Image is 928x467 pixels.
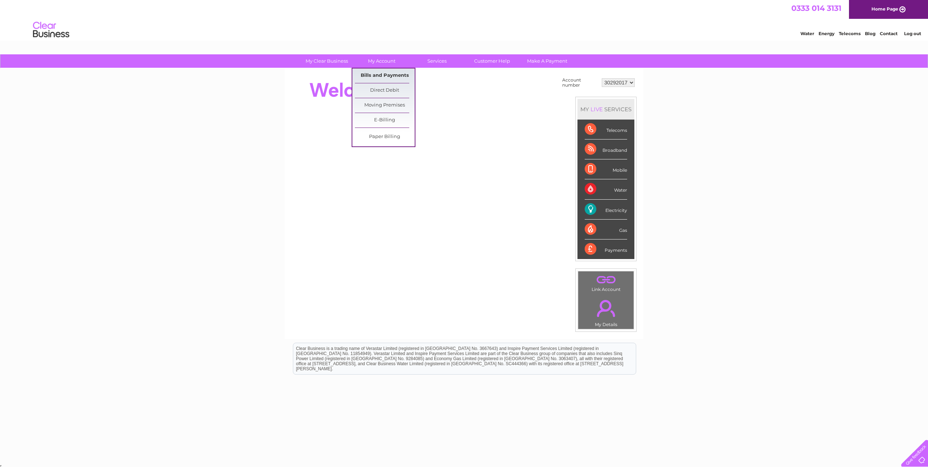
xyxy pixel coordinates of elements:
a: Energy [819,31,834,36]
div: Gas [585,220,627,239]
div: Mobile [585,159,627,179]
a: Bills and Payments [355,68,415,83]
a: Blog [865,31,875,36]
div: Broadband [585,139,627,159]
td: Account number [560,76,600,89]
a: . [580,296,632,321]
a: Customer Help [462,54,522,68]
a: My Account [352,54,412,68]
a: My Clear Business [297,54,357,68]
a: Log out [904,31,921,36]
div: Telecoms [585,120,627,139]
div: Water [585,179,627,199]
div: Clear Business is a trading name of Verastar Limited (registered in [GEOGRAPHIC_DATA] No. 3667643... [293,4,636,35]
div: LIVE [589,106,604,113]
a: Direct Debit [355,83,415,98]
a: E-Billing [355,113,415,128]
a: Paper Billing [355,130,415,144]
a: Services [407,54,467,68]
div: MY SERVICES [577,99,634,120]
a: . [580,273,632,286]
div: Electricity [585,200,627,220]
a: 0333 014 3131 [791,4,841,13]
a: Moving Premises [355,98,415,113]
div: Payments [585,239,627,259]
img: logo.png [33,19,70,41]
td: My Details [578,294,634,329]
a: Water [800,31,814,36]
a: Make A Payment [517,54,577,68]
td: Link Account [578,271,634,294]
a: Telecoms [839,31,861,36]
a: Contact [880,31,898,36]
